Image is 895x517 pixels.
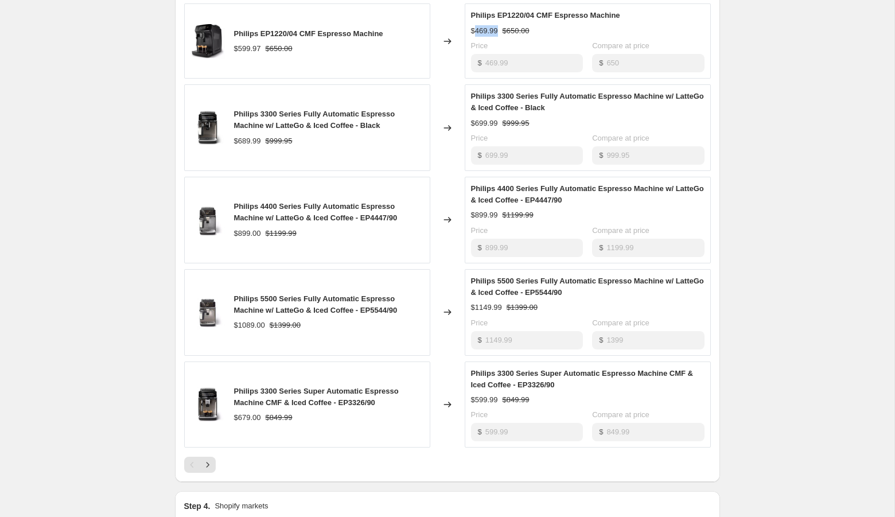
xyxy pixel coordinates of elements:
div: $469.99 [471,25,498,37]
button: Next [200,457,216,473]
div: $689.99 [234,135,261,147]
span: $ [478,59,482,67]
h2: Step 4. [184,500,211,512]
div: $699.99 [471,118,498,129]
span: Philips 3300 Series Super Automatic Espresso Machine CMF & Iced Coffee - EP3326/90 [471,369,693,389]
img: philips-4400-espresso-machine-4_80x.webp [190,203,225,237]
span: Philips 5500 Series Fully Automatic Espresso Machine w/ LatteGo & Iced Coffee - EP5544/90 [234,294,398,314]
span: $ [599,243,603,252]
img: philips-5500-espresso-machine-3_80x.webp [190,295,225,329]
strike: $1399.00 [507,302,538,313]
span: Compare at price [592,226,649,235]
span: Price [471,41,488,50]
img: A1_EP3347_90_02_SRGB_80x.jpg [190,111,225,145]
span: $ [478,151,482,160]
span: Compare at price [592,410,649,419]
strike: $999.95 [503,118,530,129]
span: $ [599,151,603,160]
span: Philips 5500 Series Fully Automatic Espresso Machine w/ LatteGo & Iced Coffee - EP5544/90 [471,277,704,297]
span: Price [471,226,488,235]
div: $1149.99 [471,302,502,313]
div: $599.99 [471,394,498,406]
span: Compare at price [592,41,649,50]
div: $899.99 [471,209,498,221]
span: $ [478,427,482,436]
strike: $650.00 [503,25,530,37]
img: philips-ep122004-cmf-espresso-machinesaecophilips-680630_80x.webp [190,24,225,59]
strike: $1199.99 [266,228,297,239]
span: Price [471,318,488,327]
span: Philips EP1220/04 CMF Espresso Machine [234,29,383,38]
nav: Pagination [184,457,216,473]
strike: $1199.99 [503,209,534,221]
div: $599.97 [234,43,261,55]
strike: $999.95 [266,135,293,147]
span: Philips 3300 Series Fully Automatic Espresso Machine w/ LatteGo & Iced Coffee - Black [471,92,704,112]
img: philips-3300-espresso-machine-black-chrome-4_80x.webp [190,387,225,422]
span: Philips 4400 Series Fully Automatic Espresso Machine w/ LatteGo & Iced Coffee - EP4447/90 [471,184,704,204]
span: Price [471,134,488,142]
span: Philips 4400 Series Fully Automatic Espresso Machine w/ LatteGo & Iced Coffee - EP4447/90 [234,202,398,222]
span: Compare at price [592,318,649,327]
span: $ [478,243,482,252]
span: Philips 3300 Series Fully Automatic Espresso Machine w/ LatteGo & Iced Coffee - Black [234,110,395,130]
span: $ [599,336,603,344]
strike: $650.00 [266,43,293,55]
span: Philips 3300 Series Super Automatic Espresso Machine CMF & Iced Coffee - EP3326/90 [234,387,399,407]
span: $ [599,59,603,67]
div: $899.00 [234,228,261,239]
div: $679.00 [234,412,261,423]
span: Philips EP1220/04 CMF Espresso Machine [471,11,620,20]
span: $ [478,336,482,344]
p: Shopify markets [215,500,268,512]
strike: $849.99 [266,412,293,423]
strike: $1399.00 [270,320,301,331]
span: Compare at price [592,134,649,142]
div: $1089.00 [234,320,265,331]
span: $ [599,427,603,436]
span: Price [471,410,488,419]
strike: $849.99 [503,394,530,406]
